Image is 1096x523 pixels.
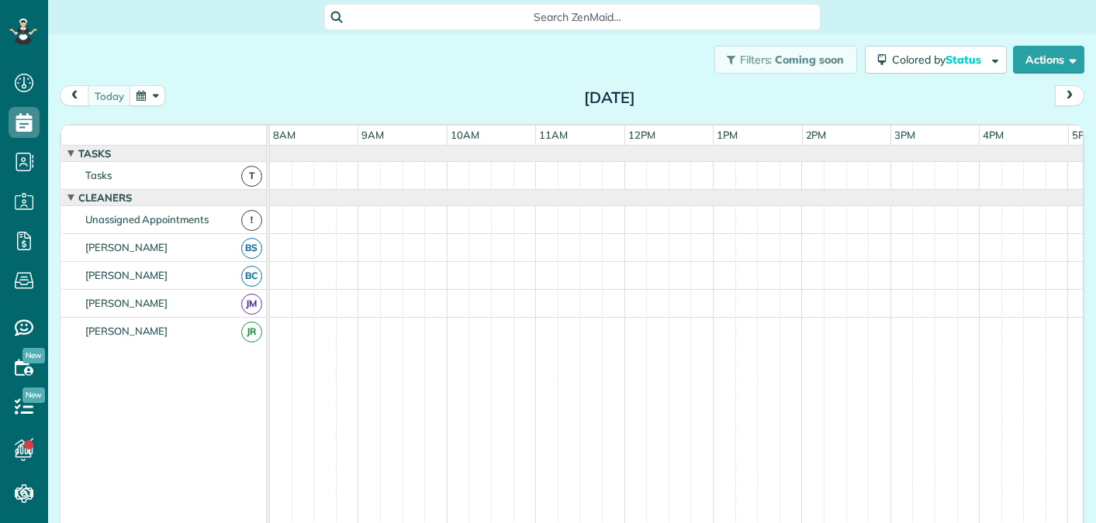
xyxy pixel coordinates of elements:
[241,238,262,259] span: BS
[82,241,171,253] span: [PERSON_NAME]
[714,129,741,141] span: 1pm
[513,89,707,106] h2: [DATE]
[82,297,171,309] span: [PERSON_NAME]
[88,85,131,106] button: today
[865,46,1007,74] button: Colored byStatus
[241,166,262,187] span: T
[22,387,45,403] span: New
[803,129,830,141] span: 2pm
[358,129,387,141] span: 9am
[241,294,262,315] span: JM
[536,129,571,141] span: 11am
[75,147,114,160] span: Tasks
[1013,46,1084,74] button: Actions
[241,266,262,287] span: BC
[775,53,845,67] span: Coming soon
[82,169,115,181] span: Tasks
[241,210,262,231] span: !
[82,213,212,225] span: Unassigned Appointments
[892,53,987,67] span: Colored by
[1069,129,1096,141] span: 5pm
[82,325,171,337] span: [PERSON_NAME]
[891,129,918,141] span: 3pm
[980,129,1007,141] span: 4pm
[60,85,89,106] button: prev
[946,53,984,67] span: Status
[270,129,299,141] span: 8am
[82,269,171,281] span: [PERSON_NAME]
[75,191,135,204] span: Cleaners
[1055,85,1084,106] button: next
[740,53,773,67] span: Filters:
[241,322,262,342] span: JR
[625,129,659,141] span: 12pm
[448,129,482,141] span: 10am
[22,348,45,363] span: New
